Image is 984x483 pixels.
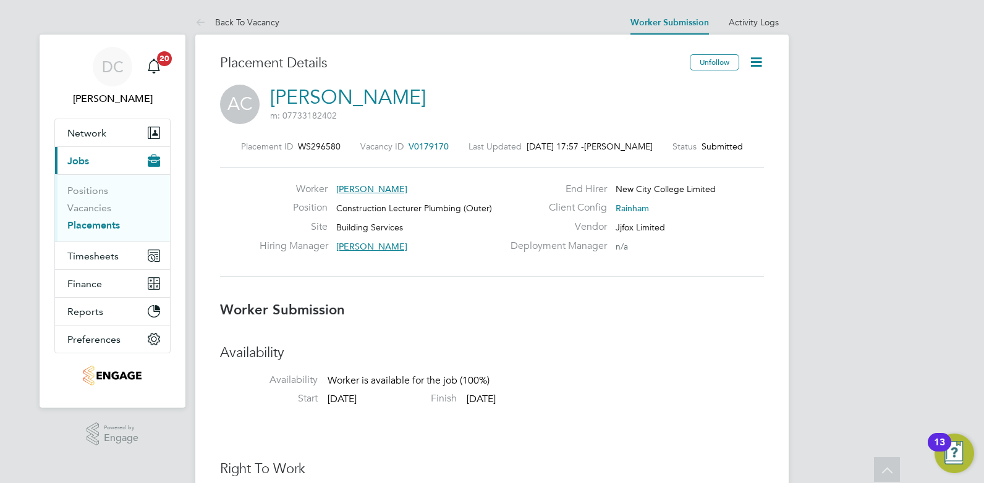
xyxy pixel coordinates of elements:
[67,334,121,345] span: Preferences
[270,110,337,121] span: m: 07733182402
[220,301,345,318] b: Worker Submission
[220,344,764,362] h3: Availability
[336,241,407,252] span: [PERSON_NAME]
[298,141,341,152] span: WS296580
[328,393,357,405] span: [DATE]
[630,17,709,28] a: Worker Submission
[336,203,492,214] span: Construction Lecturer Plumbing (Outer)
[67,306,103,317] span: Reports
[616,183,716,195] span: New City College Limited
[690,54,739,70] button: Unfollow
[87,422,139,446] a: Powered byEngage
[467,393,496,405] span: [DATE]
[935,434,974,473] button: Open Resource Center, 13 new notifications
[260,240,328,253] label: Hiring Manager
[67,250,119,262] span: Timesheets
[469,141,522,152] label: Last Updated
[83,366,141,385] img: jjfox-logo-retina.png
[55,270,170,297] button: Finance
[104,433,138,443] span: Engage
[220,85,260,124] span: AC
[336,222,403,233] span: Building Services
[503,201,607,214] label: Client Config
[270,85,426,109] a: [PERSON_NAME]
[102,59,124,75] span: DC
[104,422,138,433] span: Powered by
[409,141,449,152] span: V0179170
[55,242,170,269] button: Timesheets
[67,155,89,167] span: Jobs
[55,298,170,325] button: Reports
[54,366,171,385] a: Go to home page
[616,203,649,214] span: Rainham
[702,141,743,152] span: Submitted
[67,127,106,139] span: Network
[260,183,328,196] label: Worker
[584,141,653,152] span: [PERSON_NAME]
[220,54,681,72] h3: Placement Details
[503,220,607,233] label: Vendor
[55,325,170,353] button: Preferences
[328,374,490,387] span: Worker is available for the job (100%)
[729,17,779,28] a: Activity Logs
[142,47,166,86] a: 20
[195,17,279,28] a: Back To Vacancy
[157,51,172,66] span: 20
[54,91,171,106] span: Dan Clarke
[67,219,120,231] a: Placements
[55,147,170,174] button: Jobs
[54,47,171,106] a: DC[PERSON_NAME]
[527,141,584,152] span: [DATE] 17:57 -
[241,141,293,152] label: Placement ID
[616,222,665,233] span: Jjfox Limited
[220,460,764,478] h3: Right To Work
[360,141,404,152] label: Vacancy ID
[616,241,628,252] span: n/a
[55,119,170,146] button: Network
[503,183,607,196] label: End Hirer
[260,201,328,214] label: Position
[40,35,185,408] nav: Main navigation
[260,220,328,233] label: Site
[67,202,111,214] a: Vacancies
[67,185,108,196] a: Positions
[359,392,457,405] label: Finish
[55,174,170,241] div: Jobs
[503,240,607,253] label: Deployment Manager
[672,141,697,152] label: Status
[934,442,945,458] div: 13
[220,392,318,405] label: Start
[67,278,102,290] span: Finance
[336,183,407,195] span: [PERSON_NAME]
[220,374,318,387] label: Availability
